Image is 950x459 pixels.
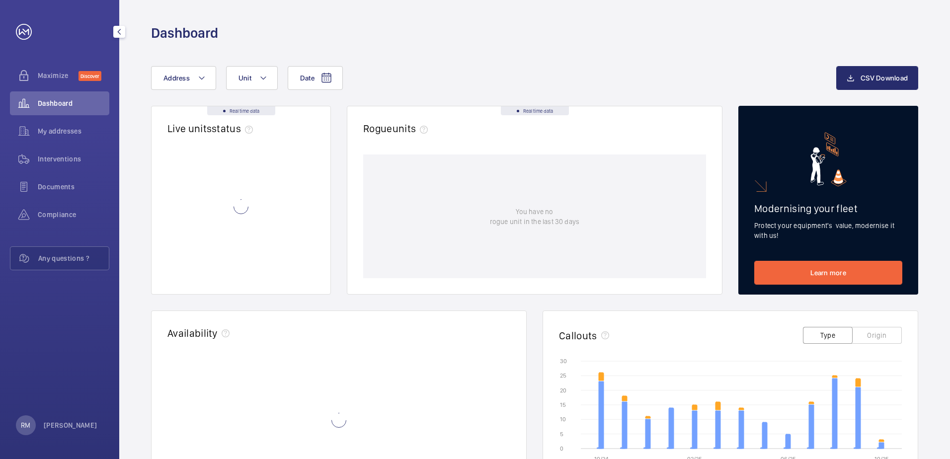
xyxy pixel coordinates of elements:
[560,372,566,379] text: 25
[754,202,902,215] h2: Modernising your fleet
[226,66,278,90] button: Unit
[167,122,257,135] h2: Live units
[38,253,109,263] span: Any questions ?
[38,154,109,164] span: Interventions
[852,327,902,344] button: Origin
[38,126,109,136] span: My addresses
[393,122,432,135] span: units
[79,71,101,81] span: Discover
[44,420,97,430] p: [PERSON_NAME]
[38,210,109,220] span: Compliance
[861,74,908,82] span: CSV Download
[560,401,566,408] text: 15
[754,221,902,240] p: Protect your equipment's value, modernise it with us!
[560,387,566,394] text: 20
[21,420,30,430] p: RM
[238,74,251,82] span: Unit
[501,106,569,115] div: Real time data
[560,358,567,365] text: 30
[836,66,918,90] button: CSV Download
[151,66,216,90] button: Address
[300,74,315,82] span: Date
[560,445,563,452] text: 0
[810,132,847,186] img: marketing-card.svg
[207,106,275,115] div: Real time data
[212,122,257,135] span: status
[163,74,190,82] span: Address
[559,329,597,342] h2: Callouts
[167,327,218,339] h2: Availability
[490,207,579,227] p: You have no rogue unit in the last 30 days
[38,98,109,108] span: Dashboard
[560,431,563,438] text: 5
[754,261,902,285] a: Learn more
[803,327,853,344] button: Type
[288,66,343,90] button: Date
[151,24,218,42] h1: Dashboard
[38,71,79,80] span: Maximize
[363,122,432,135] h2: Rogue
[38,182,109,192] span: Documents
[560,416,566,423] text: 10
